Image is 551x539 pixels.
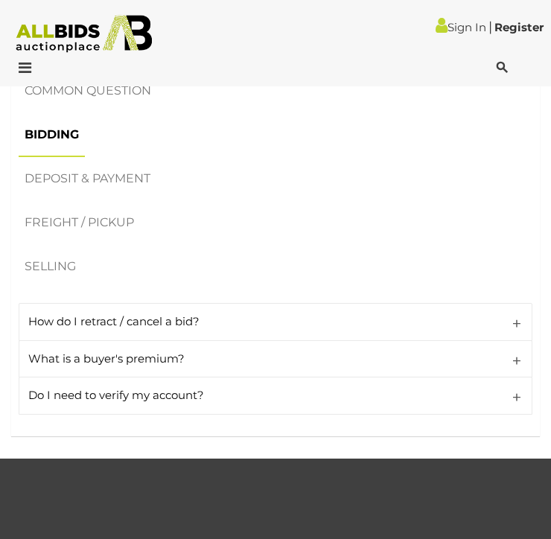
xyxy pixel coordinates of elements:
[19,303,532,341] a: How do I retract / cancel a bid?
[436,20,486,34] a: Sign In
[19,340,532,378] a: What is a buyer's premium?
[28,389,517,402] h4: Do I need to verify my account?
[19,201,140,245] a: FREIGHT / PICKUP
[8,15,160,53] img: Allbids.com.au
[28,316,517,328] h4: How do I retract / cancel a bid?
[19,245,82,289] a: SELLING
[19,157,156,201] a: DEPOSIT & PAYMENT
[19,377,532,415] a: Do I need to verify my account?
[494,20,544,34] a: Register
[488,19,492,35] span: |
[19,69,157,113] a: COMMON QUESTION
[19,113,85,157] a: BIDDING
[28,353,517,366] h4: What is a buyer's premium?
